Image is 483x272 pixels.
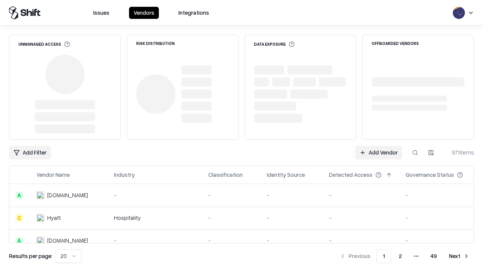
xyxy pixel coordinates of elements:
nav: pagination [335,249,474,263]
button: Vendors [129,7,159,19]
div: Vendor Name [37,171,70,179]
div: C [15,214,23,222]
div: Unmanaged Access [18,41,70,47]
div: [DOMAIN_NAME] [47,236,88,244]
div: - [208,214,255,222]
a: Add Vendor [355,146,402,159]
div: - [267,236,317,244]
button: Next [445,249,474,263]
div: - [406,214,475,222]
button: 2 [393,249,408,263]
div: Risk Distribution [136,41,175,45]
div: Governance Status [406,171,454,179]
div: - [406,236,475,244]
div: - [114,236,196,244]
div: Industry [114,171,135,179]
img: Hyatt [37,214,44,222]
div: A [15,237,23,244]
div: Detected Access [329,171,372,179]
div: 971 items [444,148,474,156]
div: Hyatt [47,214,61,222]
div: A [15,192,23,199]
div: - [329,191,394,199]
div: - [329,214,394,222]
button: Add Filter [9,146,51,159]
img: intrado.com [37,192,44,199]
div: - [114,191,196,199]
div: Offboarded Vendors [372,41,419,45]
div: - [208,191,255,199]
div: Data Exposure [254,41,295,47]
div: - [406,191,475,199]
button: Integrations [174,7,214,19]
div: Classification [208,171,243,179]
div: Identity Source [267,171,305,179]
img: primesec.co.il [37,237,44,244]
div: - [208,236,255,244]
div: - [329,236,394,244]
button: Issues [89,7,114,19]
div: [DOMAIN_NAME] [47,191,88,199]
button: 1 [377,249,391,263]
p: Results per page: [9,252,52,260]
div: Hospitality [114,214,196,222]
div: - [267,214,317,222]
div: - [267,191,317,199]
button: 49 [425,249,443,263]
